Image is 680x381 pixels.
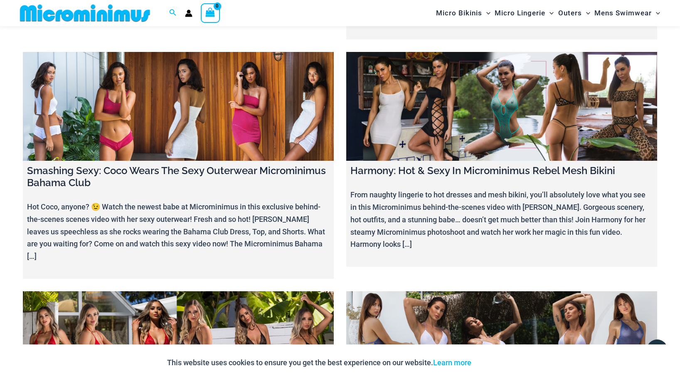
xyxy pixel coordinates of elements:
[346,52,657,161] a: Harmony: Hot & Sexy In Microminimus Rebel Mesh Bikini
[582,2,590,24] span: Menu Toggle
[594,2,652,24] span: Mens Swimwear
[169,8,177,18] a: Search icon link
[433,358,471,367] a: Learn more
[558,2,582,24] span: Outers
[478,353,513,373] button: Accept
[27,165,330,189] h4: Smashing Sexy: Coco Wears The Sexy Outerwear Microminimus Bahama Club
[350,165,653,177] h4: Harmony: Hot & Sexy In Microminimus Rebel Mesh Bikini
[556,2,592,24] a: OutersMenu ToggleMenu Toggle
[493,2,556,24] a: Micro LingerieMenu ToggleMenu Toggle
[592,2,662,24] a: Mens SwimwearMenu ToggleMenu Toggle
[495,2,545,24] span: Micro Lingerie
[17,4,153,22] img: MM SHOP LOGO FLAT
[482,2,490,24] span: Menu Toggle
[545,2,554,24] span: Menu Toggle
[350,189,653,251] p: From naughty lingerie to hot dresses and mesh bikini, you’ll absolutely love what you see in this...
[436,2,482,24] span: Micro Bikinis
[185,10,192,17] a: Account icon link
[652,2,660,24] span: Menu Toggle
[433,1,663,25] nav: Site Navigation
[23,52,334,161] a: Smashing Sexy: Coco Wears The Sexy Outerwear Microminimus Bahama Club
[434,2,493,24] a: Micro BikinisMenu ToggleMenu Toggle
[167,356,471,369] p: This website uses cookies to ensure you get the best experience on our website.
[201,3,220,22] a: View Shopping Cart, empty
[27,201,330,263] p: Hot Coco, anyone? 😉 Watch the newest babe at Microminimus in this exclusive behind-the-scenes sce...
